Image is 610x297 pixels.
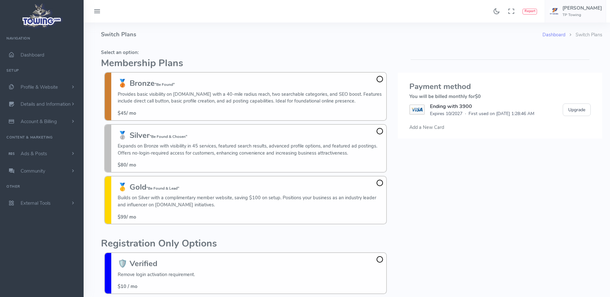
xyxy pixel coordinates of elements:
h2: Membership Plans [101,58,390,69]
span: · [465,110,466,117]
h3: 🛡️ Verified [118,259,195,268]
span: Details and Information [21,101,71,108]
span: / mo [118,214,136,220]
small: "Be Found & Chosen" [150,134,187,139]
small: "Be Found & Lead" [146,186,179,191]
span: / mo [118,110,136,116]
span: Account & Billing [21,118,57,125]
h5: You will be billed monthly for [409,94,591,99]
span: / mo [118,162,136,168]
h5: Select an option: [101,50,390,55]
div: Ending with 3900 [430,103,534,110]
h6: TP Towing [562,13,602,17]
h3: 🥉 Bronze [118,79,383,87]
span: Add a New Card [409,124,444,130]
img: user-image [549,6,559,16]
span: $0 [475,93,481,100]
span: Dashboard [21,52,44,58]
span: External Tools [21,200,50,206]
button: Report [523,9,537,14]
h3: 🥈 Silver [118,131,383,139]
span: $10 / mo [118,283,137,290]
span: First used on [DATE] 1:28:46 AM [469,110,534,117]
span: Expires 10/2027 [430,110,462,117]
span: $99 [118,214,126,220]
button: Upgrade [563,104,591,116]
h3: Payment method [409,82,591,91]
span: Profile & Website [21,84,58,90]
small: "Be Found" [155,82,175,87]
a: Dashboard [542,32,565,38]
span: Ads & Posts [21,150,47,157]
img: VISA [409,104,424,115]
p: Expands on Bronze with visibility in 45 services, featured search results, advanced profile optio... [118,143,383,157]
span: $80 [118,162,126,168]
h3: 🥇 Gold [118,183,383,191]
h2: Registration Only Options [101,239,390,249]
p: Provides basic visibility on [DOMAIN_NAME] with a 40-mile radius reach, two searchable categories... [118,91,383,105]
span: $45 [118,110,126,116]
span: Community [21,168,45,174]
p: Remove login activation requirement. [118,271,195,278]
img: logo [20,2,64,29]
p: Builds on Silver with a complimentary member website, saving $100 on setup. Positions your busine... [118,194,383,208]
h5: [PERSON_NAME] [562,5,602,11]
h4: Switch Plans [101,22,542,47]
li: Switch Plans [565,32,602,39]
